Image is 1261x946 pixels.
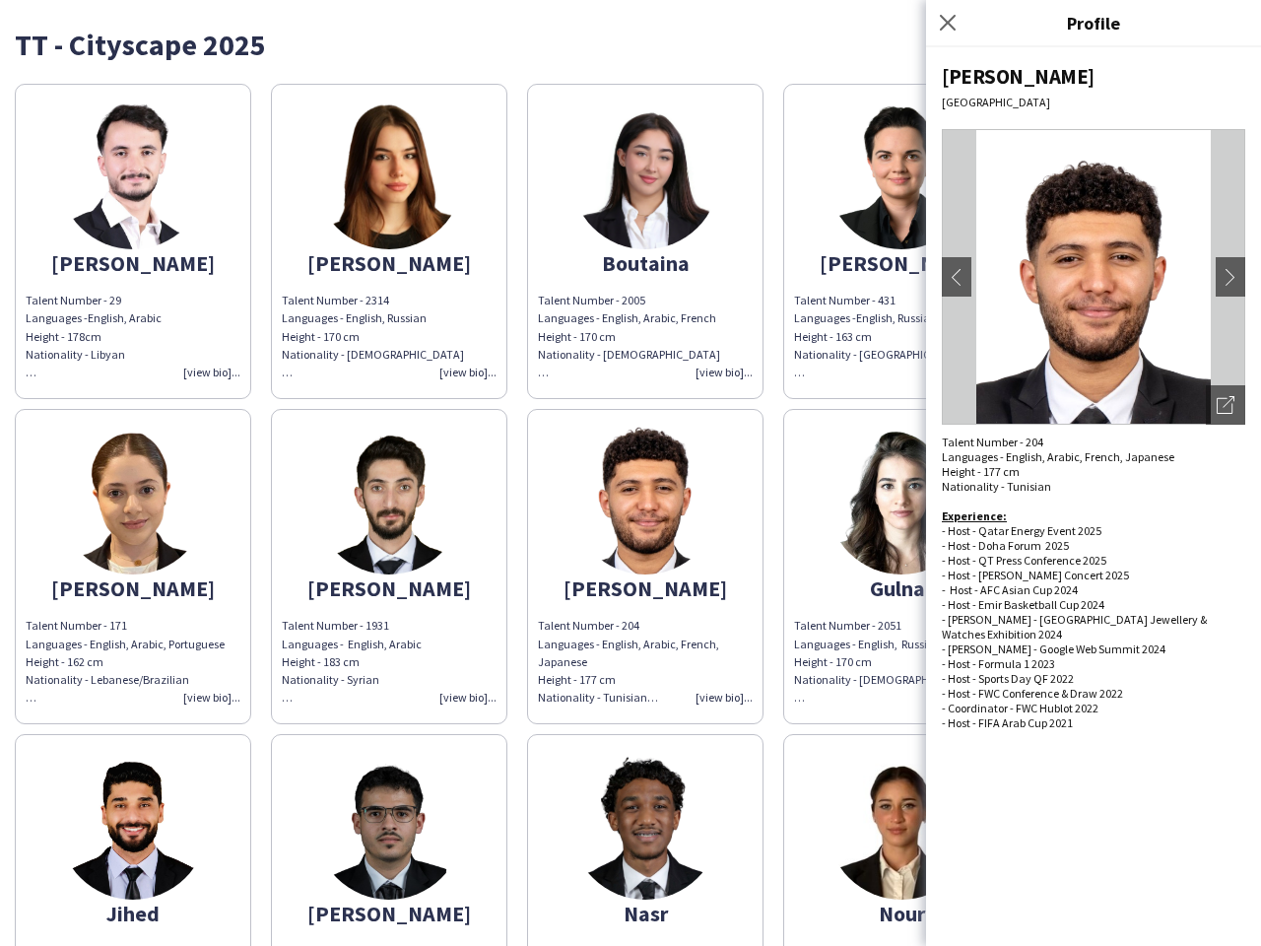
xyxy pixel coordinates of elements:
[942,95,1245,109] div: [GEOGRAPHIC_DATA]
[26,293,121,325] span: Talent Number - 29 Languages -
[26,329,101,344] span: Height - 178cm
[794,618,901,633] span: Talent Number - 2051
[571,427,719,574] img: thumb-fc0ec41b-593b-4b91-99e2-c5bc9b7bb986.png
[59,752,207,900] img: thumb-82cd6232-34da-43cd-8e71-bad1ae3a7233.jpg
[571,101,719,249] img: thumb-e4113425-5afa-4119-9bfc-ab93567e8ec3.png
[794,905,1009,922] div: Nour
[942,538,1069,553] span: - Host - Doha Forum 2025
[942,671,1074,686] span: - Host - Sports Day QF 2022
[942,435,1174,494] span: Talent Number - 204 Languages - English, Arabic, French, Japanese Height - 177 cm Nationality - T...
[942,597,1104,612] span: - Host - Emir Basketball Cup 2024
[538,905,753,922] div: Nasr
[794,637,941,651] span: Languages - English, Russian
[794,672,976,687] span: Nationality - [DEMOGRAPHIC_DATA]
[59,101,207,249] img: thumb-6f468c74-4645-40a4-a044-d0cb2bae7fce.png
[942,523,1101,538] span: - Host - Qatar Energy Event 2025
[942,686,1123,701] span: - Host - FWC Conference & Draw 2022
[942,568,1129,582] span: - Host - [PERSON_NAME] Concert 2025
[828,752,975,900] img: thumb-66549d24eb896.jpeg
[942,715,1073,730] span: - Host - FIFA Arab Cup 2021
[794,329,872,344] span: Height - 163 cm
[88,310,162,325] span: English, Arabic
[538,254,753,272] div: Boutaina
[794,654,872,669] span: Height - 170 cm
[926,10,1261,35] h3: Profile
[942,701,1098,715] span: - Coordinator - FWC Hublot 2022
[282,293,389,307] span: Talent Number - 2314
[942,553,1106,568] span: - Host - QT Press Conference 2025
[282,254,497,272] div: [PERSON_NAME]
[315,752,463,900] img: thumb-2f978ac4-2f16-45c0-8638-0408f1e67c19.png
[942,612,1207,642] span: - [PERSON_NAME] - [GEOGRAPHIC_DATA] Jewellery & Watches Exhibition 2024
[26,254,240,272] div: [PERSON_NAME]
[26,618,225,705] span: Talent Number - 171 Languages - English, Arabic, Portuguese Height - 162 cm Nationality - Lebanes...
[538,310,720,379] span: Languages - English, Arabic, French Height - 170 cm Nationality - [DEMOGRAPHIC_DATA]
[315,427,463,574] img: thumb-cf1ef100-bd4c-4bfa-8225-f76fb2db5789.png
[942,656,1245,671] div: - Host - Formula 1 2023
[282,617,497,707] div: Talent Number - 1931 Languages - English, Arabic Height - 183 cm Nationality - Syrian
[282,310,464,379] span: Languages - English, Russian Height - 170 cm Nationality - [DEMOGRAPHIC_DATA]
[282,905,497,922] div: [PERSON_NAME]
[26,905,240,922] div: Jihed
[794,579,1009,597] div: Gulnar
[315,101,463,249] img: thumb-b083d176-5831-489b-b25d-683b51895855.png
[794,254,1009,272] div: [PERSON_NAME]
[794,346,1009,381] div: Nationality - [GEOGRAPHIC_DATA]
[1206,385,1245,425] div: Open photos pop-in
[794,293,896,325] span: Talent Number - 431 Languages -
[282,579,497,597] div: [PERSON_NAME]
[942,508,1007,523] b: Experience:
[26,347,125,362] span: Nationality - Libyan
[15,30,1246,59] div: TT - Cityscape 2025
[828,101,975,249] img: thumb-2e773132-ef44-479f-9502-58c033076bc2.png
[942,129,1245,425] img: Crew avatar or photo
[59,427,207,574] img: thumb-99595767-d77e-4714-a9c3-349fba0315ce.png
[942,582,1078,597] span: - Host - AFC Asian Cup 2024
[538,579,753,597] div: [PERSON_NAME]
[828,427,975,574] img: thumb-c1daa408-3f4e-4daf-973d-e9d8305fab80.png
[942,642,1165,656] span: - [PERSON_NAME] - Google Web Summit 2024
[538,292,753,309] div: Talent Number - 2005
[538,618,719,705] span: Talent Number - 204 Languages - English, Arabic, French, Japanese Height - 177 cm Nationality - T...
[571,752,719,900] img: thumb-24027445-e4bb-4dde-9a2a-904929da0a6e.png
[856,310,995,325] span: English, Russian, Romanian
[942,63,1245,90] div: [PERSON_NAME]
[26,579,240,597] div: [PERSON_NAME]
